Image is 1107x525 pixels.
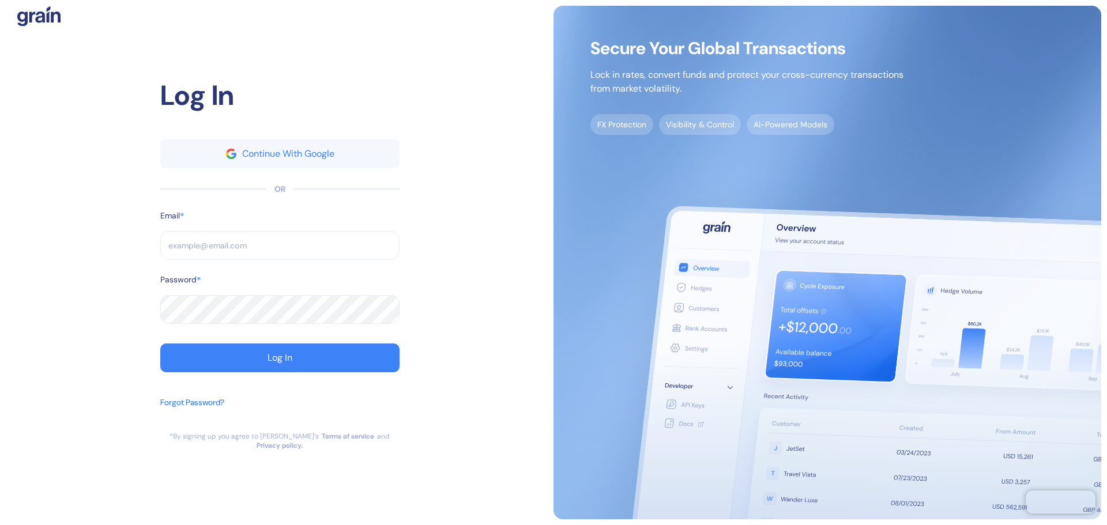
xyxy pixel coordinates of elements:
label: Email [160,210,180,222]
span: Secure Your Global Transactions [590,43,903,54]
span: FX Protection [590,114,653,135]
div: and [377,432,390,441]
img: logo [17,6,61,27]
input: example@email.com [160,231,400,260]
a: Privacy policy. [257,441,303,450]
div: OR [274,183,285,195]
div: Continue With Google [242,149,334,158]
img: google [226,149,236,159]
div: Log In [160,75,400,116]
p: Lock in rates, convert funds and protect your cross-currency transactions from market volatility. [590,68,903,96]
a: Terms of service [322,432,374,441]
label: Password [160,274,197,286]
iframe: Chatra live chat [1026,490,1095,513]
span: Visibility & Control [659,114,741,135]
div: *By signing up you agree to [PERSON_NAME]’s [170,432,319,441]
span: AI-Powered Models [747,114,834,135]
button: Forgot Password? [160,391,224,432]
img: signup-main-image [553,6,1101,519]
div: Log In [268,353,292,362]
div: Forgot Password? [160,396,224,409]
button: Log In [160,343,400,372]
button: googleContinue With Google [160,139,400,168]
